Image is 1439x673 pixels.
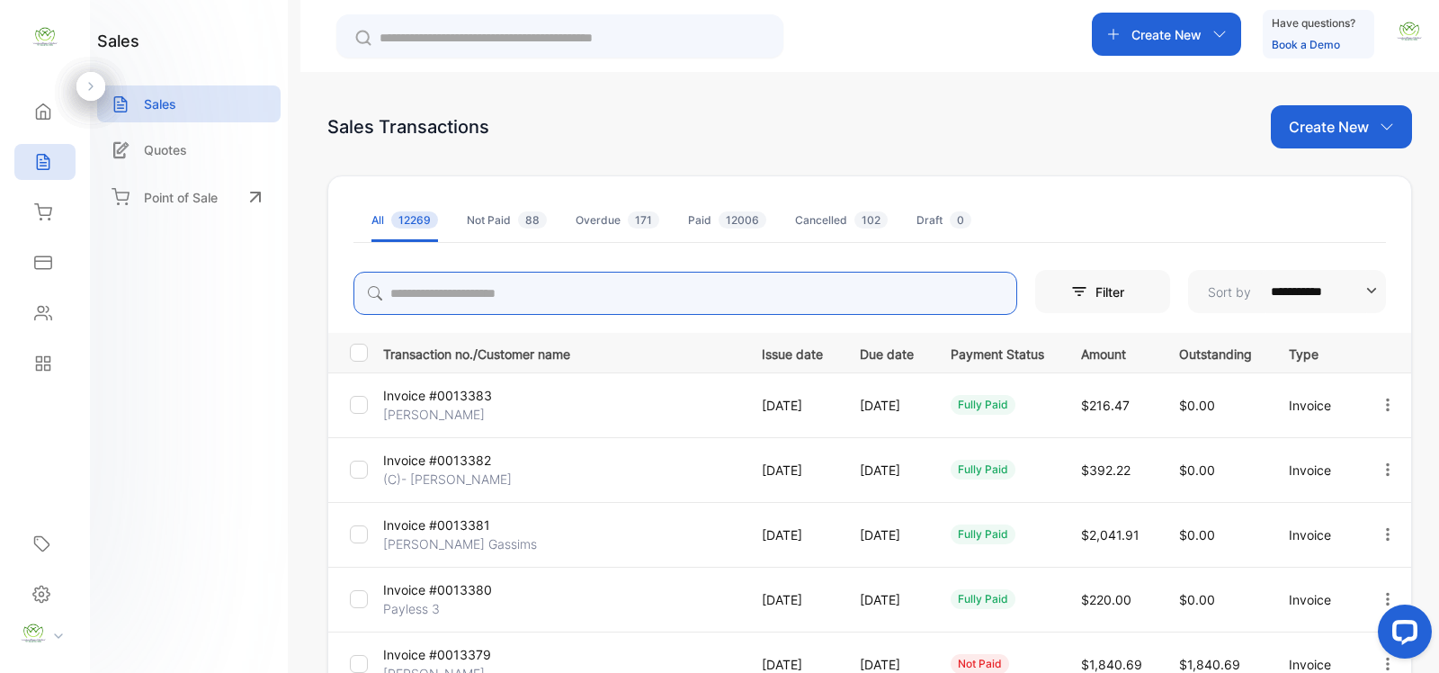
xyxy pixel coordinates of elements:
[1081,341,1142,363] p: Amount
[383,516,502,534] p: Invoice #0013381
[1081,592,1131,607] span: $220.00
[383,534,537,553] p: [PERSON_NAME] Gassims
[1092,13,1241,56] button: Create New
[1208,283,1251,301] p: Sort by
[860,461,914,480] p: [DATE]
[1289,396,1342,415] p: Invoice
[144,188,218,207] p: Point of Sale
[762,525,823,544] p: [DATE]
[1272,14,1355,32] p: Have questions?
[1081,657,1142,672] span: $1,840.69
[719,211,766,229] span: 12006
[97,85,281,122] a: Sales
[97,29,139,53] h1: sales
[1081,527,1140,543] span: $2,041.91
[951,395,1015,415] div: fully paid
[391,211,438,229] span: 12269
[383,451,502,470] p: Invoice #0013382
[383,580,502,599] p: Invoice #0013380
[144,94,176,113] p: Sales
[1272,38,1340,51] a: Book a Demo
[951,460,1015,480] div: fully paid
[383,405,502,424] p: [PERSON_NAME]
[97,131,281,168] a: Quotes
[916,212,971,229] div: Draft
[383,386,502,405] p: Invoice #0013383
[383,599,502,618] p: Payless 3
[1188,270,1386,313] button: Sort by
[950,211,971,229] span: 0
[1289,116,1369,138] p: Create New
[860,525,914,544] p: [DATE]
[860,396,914,415] p: [DATE]
[1289,341,1342,363] p: Type
[1081,462,1131,478] span: $392.22
[1179,592,1215,607] span: $0.00
[1081,398,1130,413] span: $216.47
[762,590,823,609] p: [DATE]
[1131,25,1202,44] p: Create New
[1396,13,1423,56] button: avatar
[1179,462,1215,478] span: $0.00
[951,341,1044,363] p: Payment Status
[1179,398,1215,413] span: $0.00
[762,396,823,415] p: [DATE]
[383,470,512,489] p: (C)- [PERSON_NAME]
[860,590,914,609] p: [DATE]
[951,589,1015,609] div: fully paid
[762,461,823,480] p: [DATE]
[1179,527,1215,543] span: $0.00
[688,212,766,229] div: Paid
[383,341,739,363] p: Transaction no./Customer name
[1179,657,1240,672] span: $1,840.69
[20,620,47,647] img: profile
[860,341,914,363] p: Due date
[327,113,489,140] div: Sales Transactions
[1179,341,1252,363] p: Outstanding
[1271,105,1412,148] button: Create New
[97,177,281,217] a: Point of Sale
[854,211,888,229] span: 102
[762,341,823,363] p: Issue date
[951,525,1015,544] div: fully paid
[1289,461,1342,480] p: Invoice
[144,140,187,159] p: Quotes
[1396,18,1423,45] img: avatar
[31,23,58,50] img: logo
[518,211,547,229] span: 88
[795,212,888,229] div: Cancelled
[1289,525,1342,544] p: Invoice
[467,212,547,229] div: Not Paid
[1363,597,1439,673] iframe: LiveChat chat widget
[576,212,659,229] div: Overdue
[371,212,438,229] div: All
[1289,590,1342,609] p: Invoice
[628,211,659,229] span: 171
[383,645,502,664] p: Invoice #0013379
